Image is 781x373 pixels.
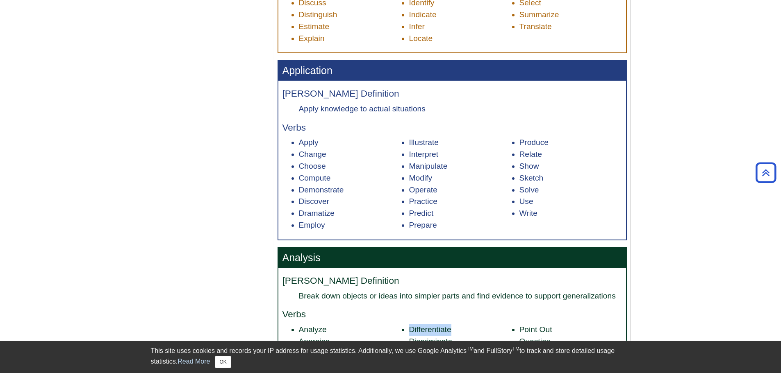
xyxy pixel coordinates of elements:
li: Relate [519,149,622,161]
li: Dramatize [299,208,401,219]
h4: [PERSON_NAME] Definition [282,89,622,99]
li: Infer [409,21,512,33]
li: Manipulate [409,161,512,172]
li: Solve [519,184,622,196]
li: Demonstrate [299,184,401,196]
li: Question [519,336,622,348]
li: Operate [409,184,512,196]
li: Interpret [409,149,512,161]
sup: TM [467,346,474,352]
li: Discriminate [409,336,512,348]
h4: Verbs [282,310,622,320]
dd: Apply knowledge to actual situations [299,103,622,114]
li: Differentiate [409,324,512,336]
dd: Break down objects or ideas into simpler parts and find evidence to support generalizations [299,290,622,301]
li: Change [299,149,401,161]
li: Practice [409,196,512,208]
h3: Application [278,61,626,81]
li: Illustrate [409,137,512,149]
button: Close [215,356,231,368]
li: Predict [409,208,512,219]
li: Show [519,161,622,172]
li: Appraise [299,336,401,348]
li: Estimate [299,21,401,33]
li: Indicate [409,9,512,21]
li: Distinguish [299,9,401,21]
li: Locate [409,33,512,45]
div: This site uses cookies and records your IP address for usage statistics. Additionally, we use Goo... [151,346,631,368]
li: Translate [519,21,622,33]
sup: TM [512,346,519,352]
li: Explain [299,33,401,45]
li: Choose [299,161,401,172]
a: Back to Top [753,167,779,178]
li: Write [519,208,622,219]
li: Point Out [519,324,622,336]
h4: [PERSON_NAME] Definition [282,276,622,286]
h3: Analysis [278,248,626,268]
li: Analyze [299,324,401,336]
li: Summarize [519,9,622,21]
li: Compute [299,172,401,184]
h4: Verbs [282,123,622,133]
li: Use [519,196,622,208]
li: Prepare [409,219,512,231]
li: Employ [299,219,401,231]
li: Produce [519,137,622,149]
li: Modify [409,172,512,184]
li: Discover [299,196,401,208]
li: Apply [299,137,401,149]
a: Read More [178,358,210,365]
li: Sketch [519,172,622,184]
